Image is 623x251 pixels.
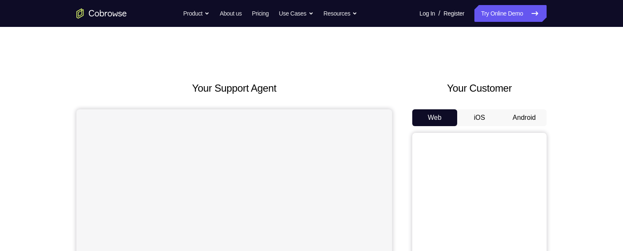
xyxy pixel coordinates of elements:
[438,8,440,18] span: /
[183,5,210,22] button: Product
[76,81,392,96] h2: Your Support Agent
[324,5,358,22] button: Resources
[279,5,313,22] button: Use Cases
[220,5,241,22] a: About us
[252,5,269,22] a: Pricing
[412,109,457,126] button: Web
[502,109,547,126] button: Android
[474,5,547,22] a: Try Online Demo
[457,109,502,126] button: iOS
[412,81,547,96] h2: Your Customer
[444,5,464,22] a: Register
[419,5,435,22] a: Log In
[76,8,127,18] a: Go to the home page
